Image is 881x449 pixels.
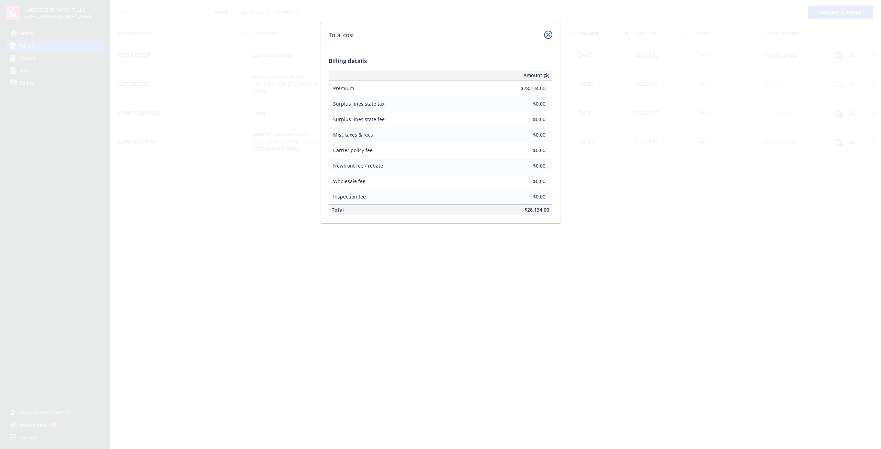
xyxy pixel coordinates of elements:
span: Newfront fee / rebate [333,162,383,169]
input: 0.00 [505,98,550,109]
span: Total [332,206,344,213]
span: Surplus lines state fee [333,116,385,122]
h1: Total cost [329,31,354,40]
span: Carrier policy fee [333,147,373,153]
input: 0.00 [505,114,550,124]
a: close [544,31,552,39]
span: Inspection fee [333,193,366,200]
input: 0.00 [505,129,550,140]
span: Surplus lines state tax [333,100,384,107]
span: Billing details [329,57,367,65]
span: Amount ($) [523,72,549,79]
input: 0.00 [505,176,550,186]
input: 0.00 [505,160,550,171]
span: Wholesale fee [333,178,365,184]
input: 0.00 [505,191,550,202]
span: Premium [333,85,354,92]
span: $28,134.00 [524,206,549,213]
input: 0.00 [505,145,550,155]
span: Misc taxes & fees [333,131,373,138]
input: 0.00 [505,83,550,93]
